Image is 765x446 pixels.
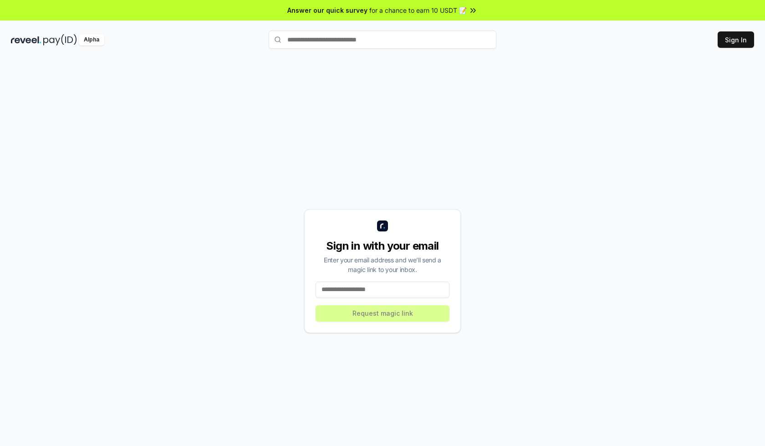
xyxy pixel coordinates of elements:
[11,34,41,46] img: reveel_dark
[369,5,467,15] span: for a chance to earn 10 USDT 📝
[79,34,104,46] div: Alpha
[316,239,449,253] div: Sign in with your email
[377,220,388,231] img: logo_small
[287,5,367,15] span: Answer our quick survey
[718,31,754,48] button: Sign In
[43,34,77,46] img: pay_id
[316,255,449,274] div: Enter your email address and we’ll send a magic link to your inbox.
